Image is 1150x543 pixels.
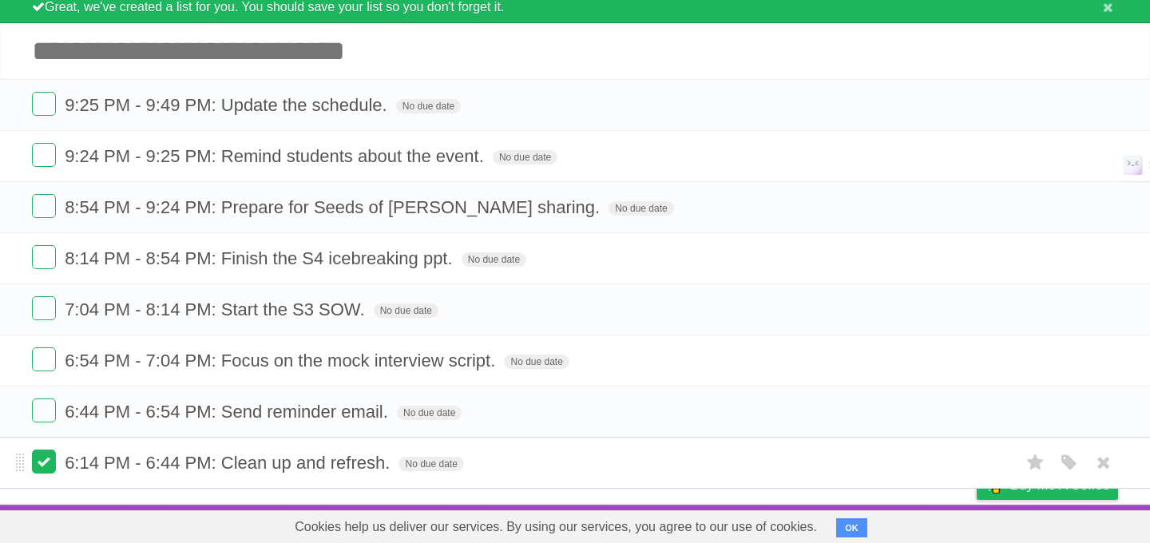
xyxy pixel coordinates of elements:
a: About [764,509,798,539]
a: Privacy [956,509,997,539]
label: Done [32,398,56,422]
span: 8:54 PM - 9:24 PM: Prepare for Seeds of [PERSON_NAME] sharing. [65,197,604,217]
span: 6:14 PM - 6:44 PM: Clean up and refresh. [65,453,394,473]
span: No due date [504,355,569,369]
span: 7:04 PM - 8:14 PM: Start the S3 SOW. [65,299,368,319]
a: Terms [902,509,937,539]
span: No due date [493,150,557,164]
span: Cookies help us deliver our services. By using our services, you agree to our use of cookies. [279,511,833,543]
span: 8:14 PM - 8:54 PM: Finish the S4 icebreaking ppt. [65,248,456,268]
span: Buy me a coffee [1010,471,1110,499]
span: 6:44 PM - 6:54 PM: Send reminder email. [65,402,392,422]
a: Suggest a feature [1017,509,1118,539]
span: No due date [397,406,462,420]
label: Done [32,143,56,167]
label: Done [32,296,56,320]
a: Developers [817,509,882,539]
button: OK [836,518,867,537]
label: Star task [1021,450,1051,476]
label: Done [32,245,56,269]
label: Done [32,92,56,116]
label: Done [32,347,56,371]
span: No due date [399,457,463,471]
span: 9:24 PM - 9:25 PM: Remind students about the event. [65,146,488,166]
span: 9:25 PM - 9:49 PM: Update the schedule. [65,95,391,115]
span: 6:54 PM - 7:04 PM: Focus on the mock interview script. [65,351,499,371]
label: Done [32,450,56,474]
span: No due date [609,201,673,216]
label: Done [32,194,56,218]
span: No due date [396,99,461,113]
span: No due date [462,252,526,267]
span: No due date [374,303,438,318]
